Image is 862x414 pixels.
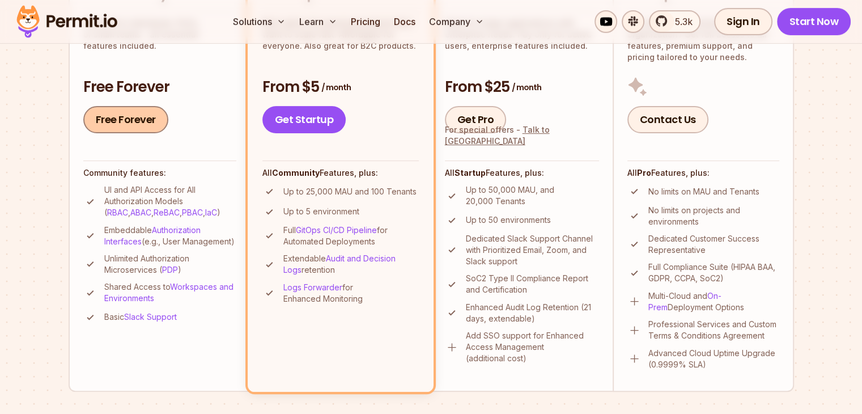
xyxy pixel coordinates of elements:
[648,291,721,312] a: On-Prem
[283,186,417,197] p: Up to 25,000 MAU and 100 Tenants
[627,167,779,179] h4: All Features, plus:
[627,106,708,133] a: Contact Us
[283,253,419,276] p: Extendable retention
[777,8,851,35] a: Start Now
[262,106,346,133] a: Get Startup
[262,167,419,179] h4: All Features, plus:
[83,167,236,179] h4: Community features:
[648,205,779,227] p: No limits on projects and environments
[296,225,377,235] a: GitOps CI/CD Pipeline
[466,184,599,207] p: Up to 50,000 MAU, and 20,000 Tenants
[389,10,420,33] a: Docs
[104,184,236,218] p: UI and API Access for All Authorization Models ( , , , , )
[649,10,700,33] a: 5.3k
[83,106,168,133] a: Free Forever
[283,282,342,292] a: Logs Forwarder
[104,281,236,304] p: Shared Access to
[321,82,351,93] span: / month
[83,77,236,98] h3: Free Forever
[107,208,128,217] a: RBAC
[104,311,177,323] p: Basic
[104,225,201,246] a: Authorization Interfaces
[648,261,779,284] p: Full Compliance Suite (HIPAA BAA, GDPR, CCPA, SoC2)
[466,302,599,324] p: Enhanced Audit Log Retention (21 days, extendable)
[124,312,177,322] a: Slack Support
[648,319,779,341] p: Professional Services and Custom Terms & Conditions Agreement
[104,225,236,247] p: Embeddable (e.g., User Management)
[262,77,419,98] h3: From $5
[182,208,203,217] a: PBAC
[512,82,541,93] span: / month
[648,233,779,256] p: Dedicated Customer Success Representative
[445,77,599,98] h3: From $25
[154,208,180,217] a: ReBAC
[283,225,419,247] p: Full for Automated Deployments
[130,208,151,217] a: ABAC
[648,290,779,313] p: Multi-Cloud and Deployment Options
[445,167,599,179] h4: All Features, plus:
[466,273,599,295] p: SoC2 Type II Compliance Report and Certification
[104,253,236,276] p: Unlimited Authorization Microservices ( )
[466,330,599,364] p: Add SSO support for Enhanced Access Management (additional cost)
[162,265,178,274] a: PDP
[424,10,489,33] button: Company
[283,206,359,217] p: Up to 5 environment
[283,282,419,305] p: for Enhanced Monitoring
[648,348,779,370] p: Advanced Cloud Uptime Upgrade (0.9999% SLA)
[445,124,599,147] div: For special offers -
[668,15,693,28] span: 5.3k
[11,2,122,41] img: Permit logo
[455,168,486,178] strong: Startup
[466,214,551,226] p: Up to 50 environments
[637,168,651,178] strong: Pro
[295,10,342,33] button: Learn
[445,106,507,133] a: Get Pro
[466,233,599,267] p: Dedicated Slack Support Channel with Prioritized Email, Zoom, and Slack support
[346,10,385,33] a: Pricing
[228,10,290,33] button: Solutions
[648,186,759,197] p: No limits on MAU and Tenants
[714,8,772,35] a: Sign In
[272,168,320,178] strong: Community
[283,254,396,274] a: Audit and Decision Logs
[205,208,217,217] a: IaC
